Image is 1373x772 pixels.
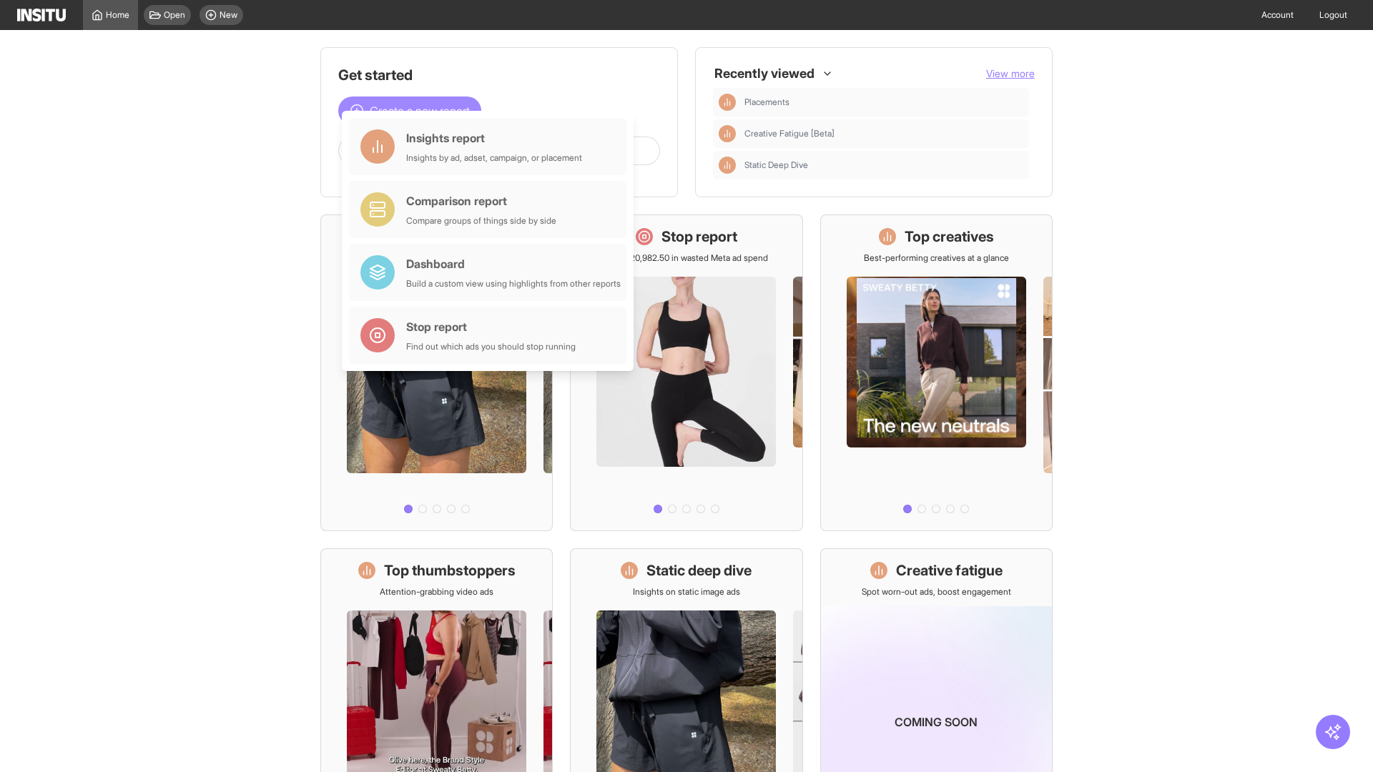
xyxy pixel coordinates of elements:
[370,102,470,119] span: Create a new report
[106,9,129,21] span: Home
[406,192,556,209] div: Comparison report
[719,125,736,142] div: Insights
[905,227,994,247] h1: Top creatives
[406,318,576,335] div: Stop report
[320,214,553,531] a: What's live nowSee all active ads instantly
[338,65,660,85] h1: Get started
[646,560,752,580] h1: Static deep dive
[986,67,1035,79] span: View more
[380,586,493,598] p: Attention-grabbing video ads
[406,255,621,272] div: Dashboard
[719,157,736,174] div: Insights
[406,278,621,289] div: Build a custom view using highlights from other reports
[220,9,237,21] span: New
[744,96,789,108] span: Placements
[570,214,802,531] a: Stop reportSave £20,982.50 in wasted Meta ad spend
[604,252,768,264] p: Save £20,982.50 in wasted Meta ad spend
[744,128,1023,139] span: Creative Fatigue [Beta]
[17,9,66,21] img: Logo
[406,129,582,147] div: Insights report
[744,128,835,139] span: Creative Fatigue [Beta]
[719,94,736,111] div: Insights
[986,66,1035,81] button: View more
[338,96,481,125] button: Create a new report
[744,96,1023,108] span: Placements
[744,159,1023,171] span: Static Deep Dive
[661,227,737,247] h1: Stop report
[406,215,556,227] div: Compare groups of things side by side
[164,9,185,21] span: Open
[406,341,576,352] div: Find out which ads you should stop running
[864,252,1009,264] p: Best-performing creatives at a glance
[633,586,740,598] p: Insights on static image ads
[384,560,516,580] h1: Top thumbstoppers
[406,152,582,164] div: Insights by ad, adset, campaign, or placement
[744,159,808,171] span: Static Deep Dive
[820,214,1053,531] a: Top creativesBest-performing creatives at a glance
